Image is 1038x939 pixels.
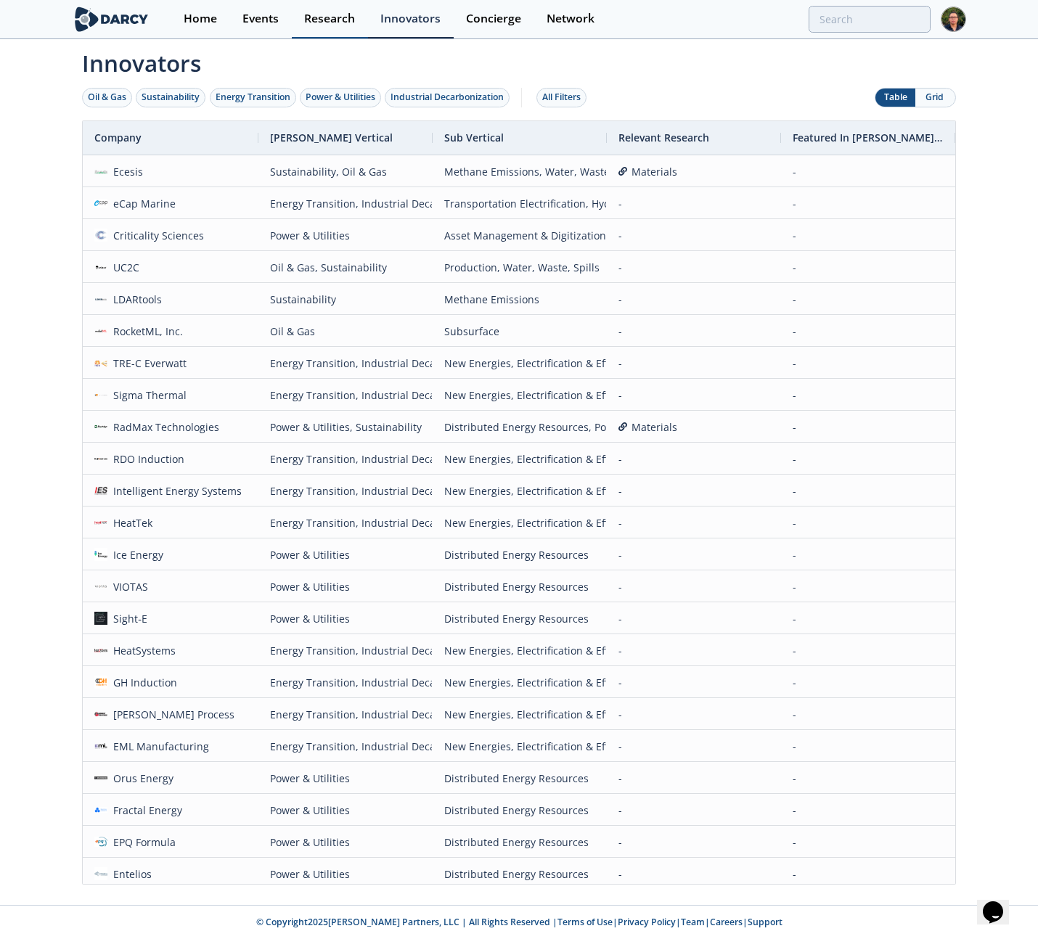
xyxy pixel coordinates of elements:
div: Energy Transition, Industrial Decarbonization, Power & Utilities [270,188,421,219]
div: New Energies, Electrification & Efficiency [444,507,595,538]
div: Oil & Gas [270,316,421,347]
div: Power & Utilities [270,571,421,602]
div: Distributed Energy Resources [444,603,595,634]
a: Materials [618,156,769,187]
div: Concierge [466,13,521,25]
div: Orus Energy [107,763,174,794]
div: - [793,411,944,443]
div: Industrial Decarbonization [391,91,504,104]
div: Distributed Energy Resources [444,571,595,602]
div: - [793,763,944,794]
img: 8c8759b2-0250-491b-9f1e-6958dbe9af4d [94,612,107,625]
div: - [618,667,769,698]
div: Transportation Electrification, Hydrogen [444,188,595,219]
div: New Energies, Electrification & Efficiency [444,475,595,507]
div: EPQ Formula [107,827,176,858]
div: Power & Utilities [270,220,421,251]
div: VIOTAS [107,571,149,602]
div: Sustainability [270,284,421,315]
div: Sustainability, Oil & Gas [270,156,421,187]
span: Relevant Research [618,131,709,144]
div: Ice Energy [107,539,164,570]
div: - [618,220,769,251]
div: RadMax Technologies [107,411,220,443]
div: Intelligent Energy Systems [107,475,242,507]
div: - [618,731,769,762]
div: - [793,507,944,538]
p: © Copyright 2025 [PERSON_NAME] Partners, LLC | All Rights Reserved | | | | | [75,916,963,929]
button: Industrial Decarbonization [385,88,510,107]
div: Energy Transition, Industrial Decarbonization [270,475,421,507]
img: Profile [941,7,966,32]
div: - [793,475,944,507]
a: Terms of Use [557,916,613,928]
img: d2e9c28a-a48f-475e-989e-75b200c31751 [94,420,107,433]
a: Team [681,916,705,928]
div: Power & Utilities [306,91,375,104]
span: Company [94,131,142,144]
div: - [618,763,769,794]
img: 725ad62e-1370-409d-b89d-69e97b7385fe [94,388,107,401]
div: - [618,539,769,570]
div: - [618,443,769,475]
div: Innovators [380,13,441,25]
img: 049e8cb8-6e45-40ba-a716-a9660a16978a [94,516,107,529]
div: - [618,348,769,379]
img: b0ad391e-955b-4e42-8d49-698557885bf7 [94,452,107,465]
button: Table [875,89,915,107]
div: - [618,858,769,890]
div: - [793,252,944,283]
div: - [793,667,944,698]
img: f59c13b7-8146-4c0f-b540-69d0cf6e4c34 [94,229,107,242]
div: - [618,603,769,634]
div: - [618,316,769,347]
div: Asset Management & Digitization [444,220,595,251]
div: EML Manufacturing [107,731,210,762]
div: Methane Emissions [444,284,595,315]
img: d3a18304-263b-445a-91df-d331e91b718e [94,261,107,274]
div: - [793,348,944,379]
a: Support [748,916,782,928]
div: - [793,284,944,315]
div: - [618,380,769,411]
div: Sigma Thermal [107,380,187,411]
div: Power & Utilities [270,827,421,858]
div: - [793,699,944,730]
img: a125e46b-2986-43ff-9d18-4f8cdd146939 [94,292,107,306]
button: Energy Transition [210,88,296,107]
div: Energy Transition, Industrial Decarbonization [270,635,421,666]
div: RocketML, Inc. [107,316,184,347]
div: LDARtools [107,284,163,315]
div: - [793,635,944,666]
div: New Energies, Electrification & Efficiency [444,731,595,762]
div: Energy Transition, Industrial Decarbonization [270,348,421,379]
div: - [793,539,944,570]
img: 87d5d110-0886-48e4-afc0-f274db746b0b [94,739,107,753]
div: Energy Transition [216,91,290,104]
img: 45e73130-73ef-4f85-870c-328517351170 [94,484,107,497]
img: 36f8ca76-d0c3-46fa-a52f-f6cbfe1900f2 [94,197,107,210]
div: Power & Utilities, Sustainability [270,411,421,443]
input: Advanced Search [809,6,931,33]
img: logo-wide.svg [72,7,151,32]
div: Sustainability [142,91,200,104]
div: - [618,795,769,826]
div: - [618,699,769,730]
div: eCap Marine [107,188,176,219]
div: Oil & Gas [88,91,126,104]
div: - [793,571,944,602]
div: - [793,858,944,890]
div: - [618,252,769,283]
div: New Energies, Electrification & Efficiency [444,348,595,379]
div: Energy Transition, Industrial Decarbonization [270,667,421,698]
div: - [793,731,944,762]
div: - [618,284,769,315]
div: Energy Transition, Industrial Decarbonization [270,699,421,730]
span: Sub Vertical [444,131,504,144]
img: 1672413310521-ecesis.jpg [94,165,107,178]
div: Distributed Energy Resources [444,827,595,858]
button: Sustainability [136,88,205,107]
div: Energy Transition, Industrial Decarbonization [270,380,421,411]
span: [PERSON_NAME] Vertical [270,131,393,144]
div: - [618,635,769,666]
